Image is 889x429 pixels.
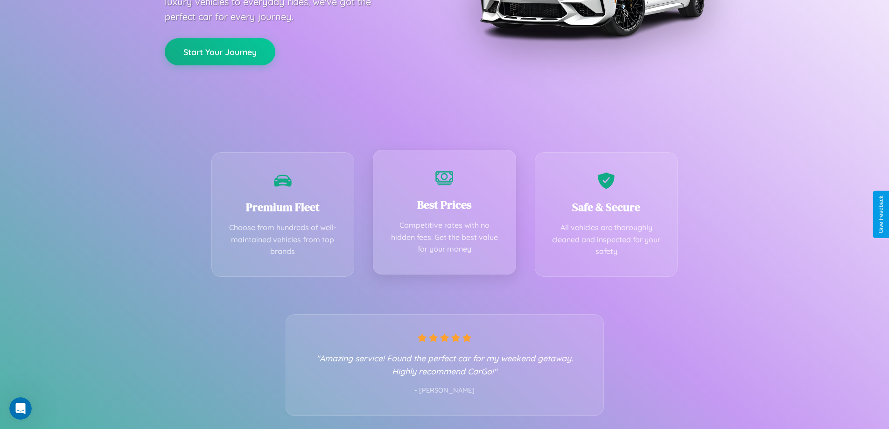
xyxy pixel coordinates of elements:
div: Give Feedback [878,196,884,233]
iframe: Intercom live chat [9,397,32,420]
p: "Amazing service! Found the perfect car for my weekend getaway. Highly recommend CarGo!" [305,352,585,378]
p: - [PERSON_NAME] [305,385,585,397]
button: Start Your Journey [165,38,275,65]
p: Competitive rates with no hidden fees. Get the best value for your money [387,219,502,255]
h3: Best Prices [387,197,502,212]
p: Choose from hundreds of well-maintained vehicles from top brands [226,222,340,258]
p: All vehicles are thoroughly cleaned and inspected for your safety [549,222,664,258]
h3: Premium Fleet [226,199,340,215]
h3: Safe & Secure [549,199,664,215]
